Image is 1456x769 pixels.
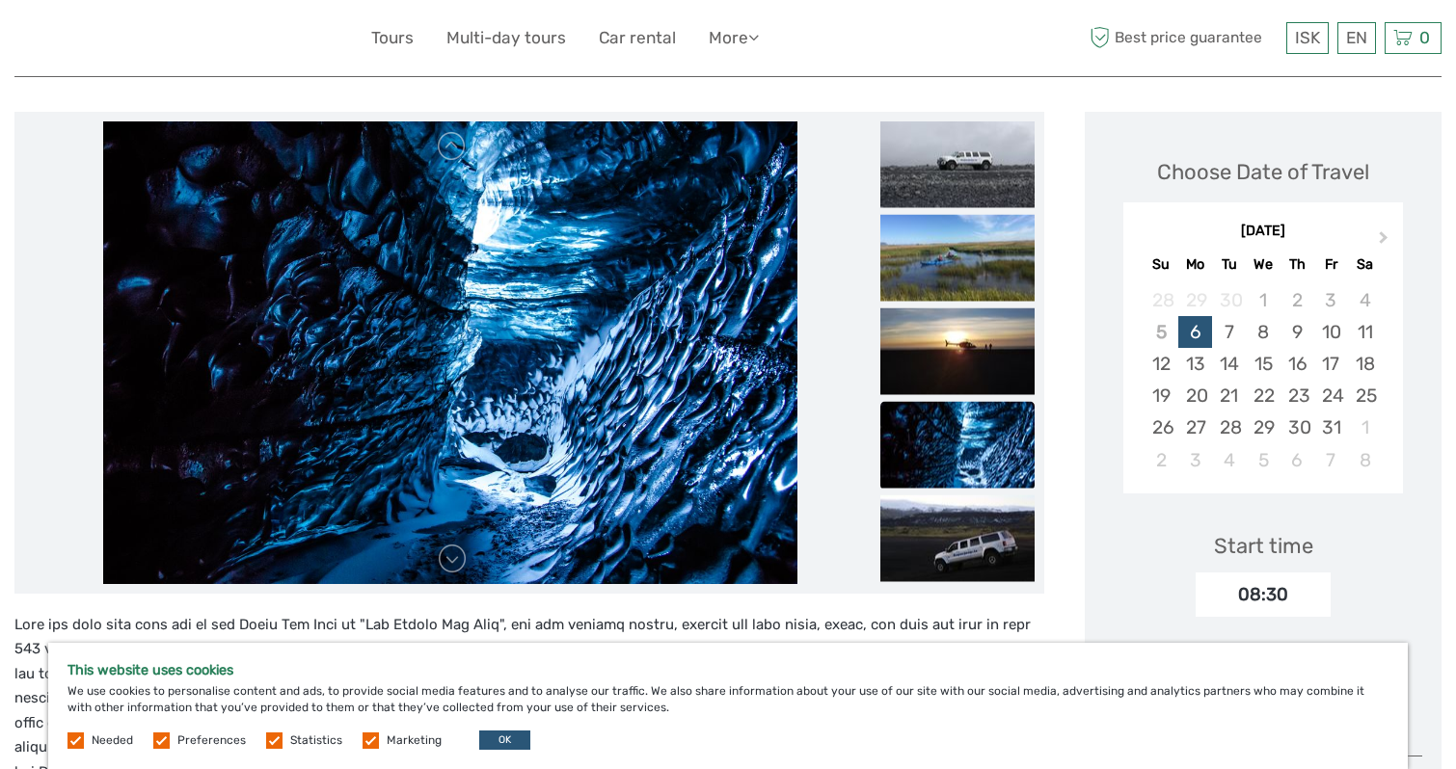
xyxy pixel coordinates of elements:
div: EN [1337,22,1376,54]
div: Not available Wednesday, October 1st, 2025 [1246,284,1280,316]
div: Not available Thursday, October 2nd, 2025 [1281,284,1314,316]
div: month 2025-10 [1129,284,1396,476]
div: Choose Saturday, October 18th, 2025 [1348,348,1382,380]
div: Choose Wednesday, November 5th, 2025 [1246,444,1280,476]
div: Choose Wednesday, October 8th, 2025 [1246,316,1280,348]
label: Statistics [290,732,342,749]
div: Choose Tuesday, October 21st, 2025 [1212,380,1246,411]
label: Needed [92,732,133,749]
div: Choose Thursday, November 6th, 2025 [1281,444,1314,476]
div: Choose Thursday, October 23rd, 2025 [1281,380,1314,411]
div: Choose Wednesday, October 29th, 2025 [1246,411,1280,443]
div: Choose Friday, October 10th, 2025 [1314,316,1348,348]
div: Th [1281,252,1314,278]
span: ISK [1295,28,1320,47]
div: Mo [1178,252,1212,278]
img: 120f665d13be45ce8f7e6e39e16f0950_main_slider.jpg [103,121,797,584]
div: Choose Thursday, October 9th, 2025 [1281,316,1314,348]
div: We use cookies to personalise content and ads, to provide social media features and to analyse ou... [48,643,1408,769]
label: Preferences [177,732,246,749]
div: Not available Sunday, October 5th, 2025 [1145,316,1178,348]
div: Choose Thursday, October 30th, 2025 [1281,411,1314,443]
img: c49b15872f7b4b73a78b349da5f4455f_slider_thumbnail.jpg [880,494,1035,581]
div: Choose Date of Travel [1157,157,1369,187]
div: Fr [1314,252,1348,278]
div: Choose Wednesday, October 22nd, 2025 [1246,380,1280,411]
div: Choose Monday, October 6th, 2025 [1178,316,1212,348]
div: Not available Saturday, October 4th, 2025 [1348,284,1382,316]
img: 1ca2b9bf9e4f450082c09401da43f0bb_slider_thumbnail.jpg [880,120,1035,207]
a: More [709,24,759,52]
div: Choose Monday, October 13th, 2025 [1178,348,1212,380]
div: Choose Sunday, October 12th, 2025 [1145,348,1178,380]
span: Best price guarantee [1085,22,1281,54]
div: Choose Sunday, November 2nd, 2025 [1145,444,1178,476]
img: 120f665d13be45ce8f7e6e39e16f0950_slider_thumbnail.jpg [880,401,1035,488]
img: 66995140e9e24bf2b0e193a0373ea028_slider_thumbnail.jpg [880,307,1035,394]
img: 7d4815800ba5411988cf89964f9d0658_slider_thumbnail.jpg [880,214,1035,301]
button: Next Month [1370,226,1401,257]
div: Choose Tuesday, October 7th, 2025 [1212,316,1246,348]
div: Choose Tuesday, November 4th, 2025 [1212,444,1246,476]
div: Choose Sunday, October 19th, 2025 [1145,380,1178,411]
h5: This website uses cookies [67,662,1389,678]
div: Choose Friday, October 31st, 2025 [1314,411,1348,443]
div: Su [1145,252,1178,278]
div: Not available Sunday, September 28th, 2025 [1145,284,1178,316]
div: Choose Sunday, October 26th, 2025 [1145,411,1178,443]
div: Choose Saturday, November 1st, 2025 [1348,411,1382,443]
div: Choose Friday, November 7th, 2025 [1314,444,1348,476]
div: Choose Tuesday, October 28th, 2025 [1212,411,1246,443]
button: OK [479,730,530,750]
div: Choose Monday, November 3rd, 2025 [1178,444,1212,476]
div: Choose Friday, October 24th, 2025 [1314,380,1348,411]
div: Choose Tuesday, October 14th, 2025 [1212,348,1246,380]
div: Tu [1212,252,1246,278]
div: Not available Friday, October 3rd, 2025 [1314,284,1348,316]
div: Start time [1214,531,1313,561]
a: Car rental [599,24,676,52]
div: Choose Thursday, October 16th, 2025 [1281,348,1314,380]
img: 632-1a1f61c2-ab70-46c5-a88f-57c82c74ba0d_logo_small.jpg [14,14,113,62]
div: Sa [1348,252,1382,278]
div: [DATE] [1123,222,1403,242]
div: We [1246,252,1280,278]
div: Choose Friday, October 17th, 2025 [1314,348,1348,380]
span: 0 [1416,28,1433,47]
div: Choose Saturday, October 25th, 2025 [1348,380,1382,411]
div: Not available Tuesday, September 30th, 2025 [1212,284,1246,316]
div: Choose Wednesday, October 15th, 2025 [1246,348,1280,380]
div: Choose Saturday, October 11th, 2025 [1348,316,1382,348]
label: Marketing [387,732,442,749]
a: Tours [371,24,414,52]
div: Choose Saturday, November 8th, 2025 [1348,444,1382,476]
div: 08:30 [1196,572,1331,617]
div: Choose Monday, October 20th, 2025 [1178,380,1212,411]
div: Not available Monday, September 29th, 2025 [1178,284,1212,316]
a: Multi-day tours [446,24,566,52]
div: Choose Monday, October 27th, 2025 [1178,411,1212,443]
